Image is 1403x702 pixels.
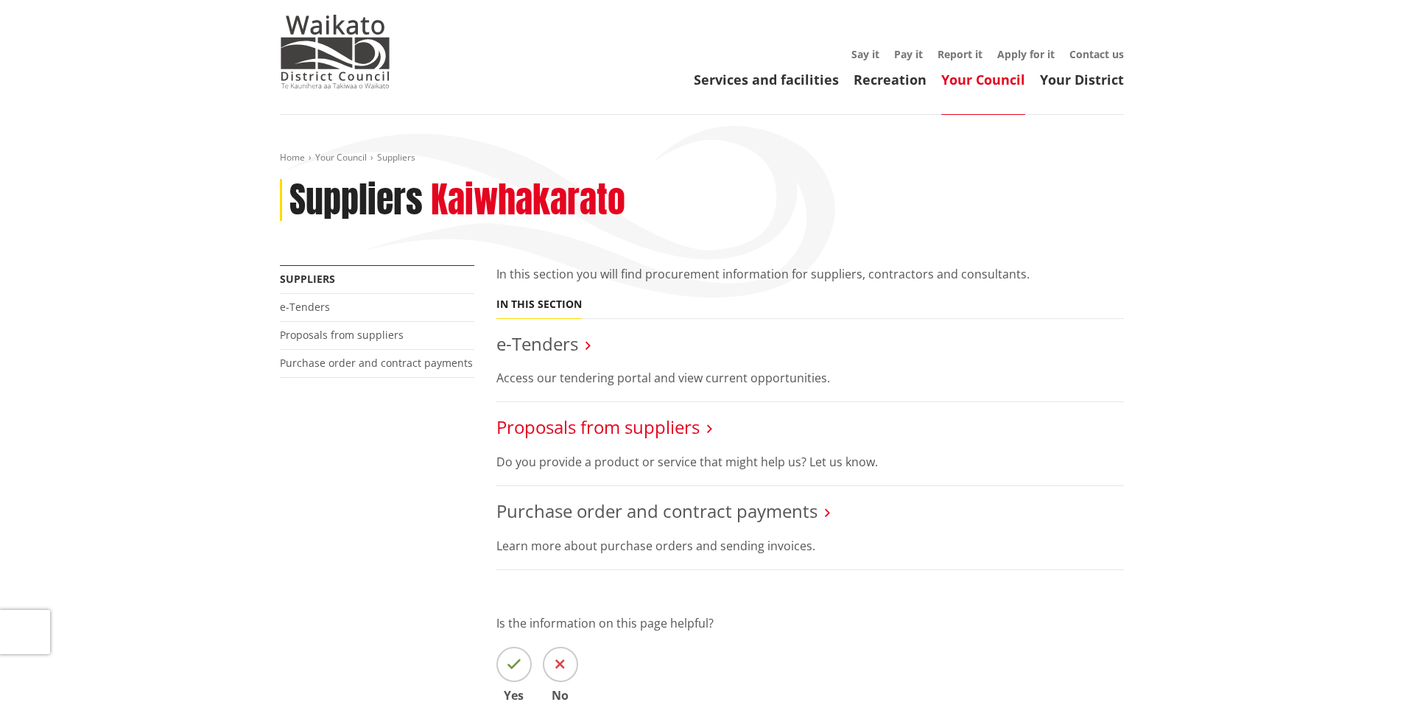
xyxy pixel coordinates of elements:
a: Purchase order and contract payments [280,356,473,370]
a: Purchase order and contract payments [496,499,817,523]
a: Your Council [315,151,367,164]
a: Services and facilities [694,71,839,88]
span: Suppliers [377,151,415,164]
a: Report it [938,47,982,61]
p: In this section you will find procurement information for suppliers, contractors and consultants. [496,265,1124,283]
h2: Kaiwhakarato [431,179,625,222]
iframe: Messenger Launcher [1335,640,1388,693]
p: Access our tendering portal and view current opportunities. [496,369,1124,387]
a: Say it [851,47,879,61]
h5: In this section [496,298,582,311]
a: Your Council [941,71,1025,88]
a: e-Tenders [496,331,578,356]
a: Contact us [1069,47,1124,61]
a: Your District [1040,71,1124,88]
p: Do you provide a product or service that might help us? Let us know. [496,453,1124,471]
a: Proposals from suppliers [280,328,404,342]
h1: Suppliers [289,179,423,222]
span: Yes [496,689,532,701]
nav: breadcrumb [280,152,1124,164]
a: Apply for it [997,47,1055,61]
a: Home [280,151,305,164]
a: Proposals from suppliers [496,415,700,439]
span: No [543,689,578,701]
a: Pay it [894,47,923,61]
a: e-Tenders [280,300,330,314]
p: Is the information on this page helpful? [496,614,1124,632]
a: Recreation [854,71,926,88]
img: Waikato District Council - Te Kaunihera aa Takiwaa o Waikato [280,15,390,88]
a: Suppliers [280,272,335,286]
p: Learn more about purchase orders and sending invoices. [496,537,1124,555]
